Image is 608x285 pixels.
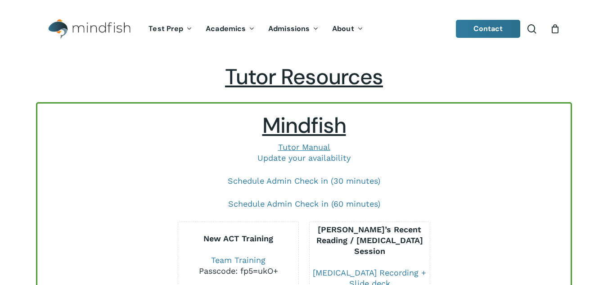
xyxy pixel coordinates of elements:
a: Contact [456,20,521,38]
a: Test Prep [142,25,199,33]
a: Team Training [211,255,266,265]
span: Contact [473,24,503,33]
span: Test Prep [149,24,183,33]
span: About [332,24,354,33]
a: About [325,25,370,33]
header: Main Menu [36,12,572,46]
a: Tutor Manual [278,142,330,152]
nav: Main Menu [142,12,369,46]
a: Update your availability [257,153,351,163]
span: Academics [206,24,246,33]
span: Tutor Resources [225,63,383,91]
b: [PERSON_NAME]’s Recent Reading / [MEDICAL_DATA] Session [316,225,423,256]
span: Admissions [268,24,310,33]
a: Admissions [261,25,325,33]
b: New ACT Training [203,234,273,243]
a: Academics [199,25,261,33]
div: Passcode: fp5=ukO+ [178,266,298,276]
a: Schedule Admin Check in (60 minutes) [228,199,380,208]
a: Schedule Admin Check in (30 minutes) [228,176,380,185]
span: Mindfish [262,111,346,140]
